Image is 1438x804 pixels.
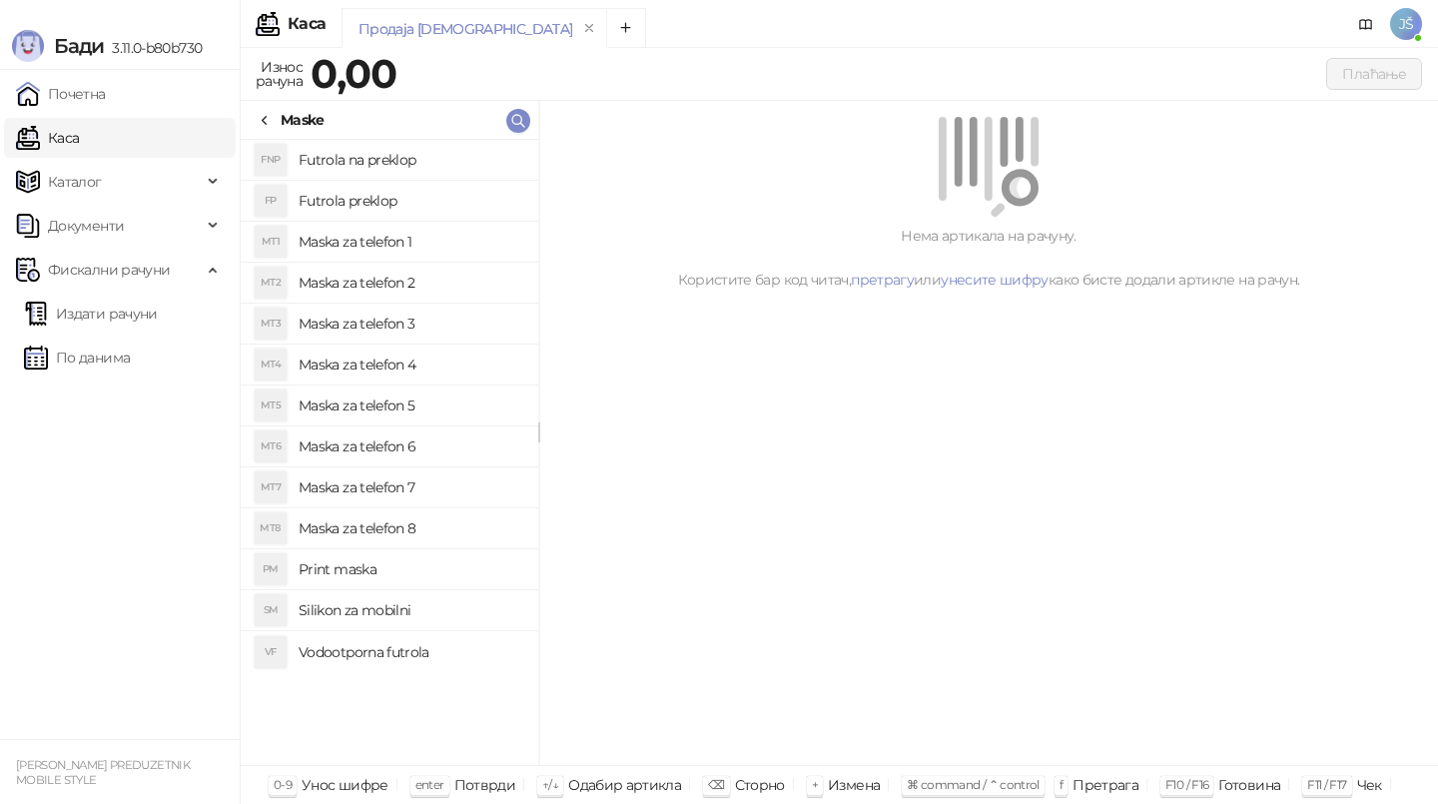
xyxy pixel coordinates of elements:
[415,777,444,792] span: enter
[1326,58,1422,90] button: Плаћање
[299,594,522,626] h4: Silikon za mobilni
[255,553,287,585] div: PM
[299,390,522,421] h4: Maska za telefon 5
[576,20,602,37] button: remove
[255,267,287,299] div: MT2
[299,430,522,462] h4: Maska za telefon 6
[299,267,522,299] h4: Maska za telefon 2
[828,772,880,798] div: Измена
[299,308,522,340] h4: Maska za telefon 3
[255,512,287,544] div: MT8
[255,226,287,258] div: MT1
[299,185,522,217] h4: Futrola preklop
[252,54,307,94] div: Износ рачуна
[255,185,287,217] div: FP
[299,471,522,503] h4: Maska za telefon 7
[302,772,388,798] div: Унос шифре
[288,16,326,32] div: Каса
[359,18,572,40] div: Продаја [DEMOGRAPHIC_DATA]
[241,140,538,765] div: grid
[568,772,681,798] div: Одабир артикла
[1390,8,1422,40] span: JŠ
[48,206,124,246] span: Документи
[24,294,158,334] a: Издати рачуни
[104,39,202,57] span: 3.11.0-b80b730
[1350,8,1382,40] a: Документација
[1060,777,1063,792] span: f
[274,777,292,792] span: 0-9
[255,471,287,503] div: MT7
[16,758,190,787] small: [PERSON_NAME] PREDUZETNIK MOBILE STYLE
[606,8,646,48] button: Add tab
[1307,777,1346,792] span: F11 / F17
[16,118,79,158] a: Каса
[1073,772,1138,798] div: Претрага
[851,271,914,289] a: претрагу
[12,30,44,62] img: Logo
[454,772,516,798] div: Потврди
[299,553,522,585] h4: Print maska
[812,777,818,792] span: +
[299,636,522,668] h4: Vodootporna futrola
[16,74,106,114] a: Почетна
[311,49,396,98] strong: 0,00
[255,390,287,421] div: MT5
[941,271,1049,289] a: унесите шифру
[24,338,130,378] a: По данима
[1165,777,1208,792] span: F10 / F16
[255,349,287,381] div: MT4
[255,430,287,462] div: MT6
[735,772,785,798] div: Сторно
[563,225,1414,291] div: Нема артикала на рачуну. Користите бар код читач, или како бисте додали артикле на рачун.
[255,144,287,176] div: FNP
[48,250,170,290] span: Фискални рачуни
[255,594,287,626] div: SM
[299,226,522,258] h4: Maska za telefon 1
[1357,772,1382,798] div: Чек
[299,349,522,381] h4: Maska za telefon 4
[255,636,287,668] div: VF
[54,34,104,58] span: Бади
[1218,772,1280,798] div: Готовина
[281,109,325,131] div: Maske
[48,162,102,202] span: Каталог
[299,144,522,176] h4: Futrola na preklop
[542,777,558,792] span: ↑/↓
[299,512,522,544] h4: Maska za telefon 8
[255,308,287,340] div: MT3
[907,777,1040,792] span: ⌘ command / ⌃ control
[708,777,724,792] span: ⌫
